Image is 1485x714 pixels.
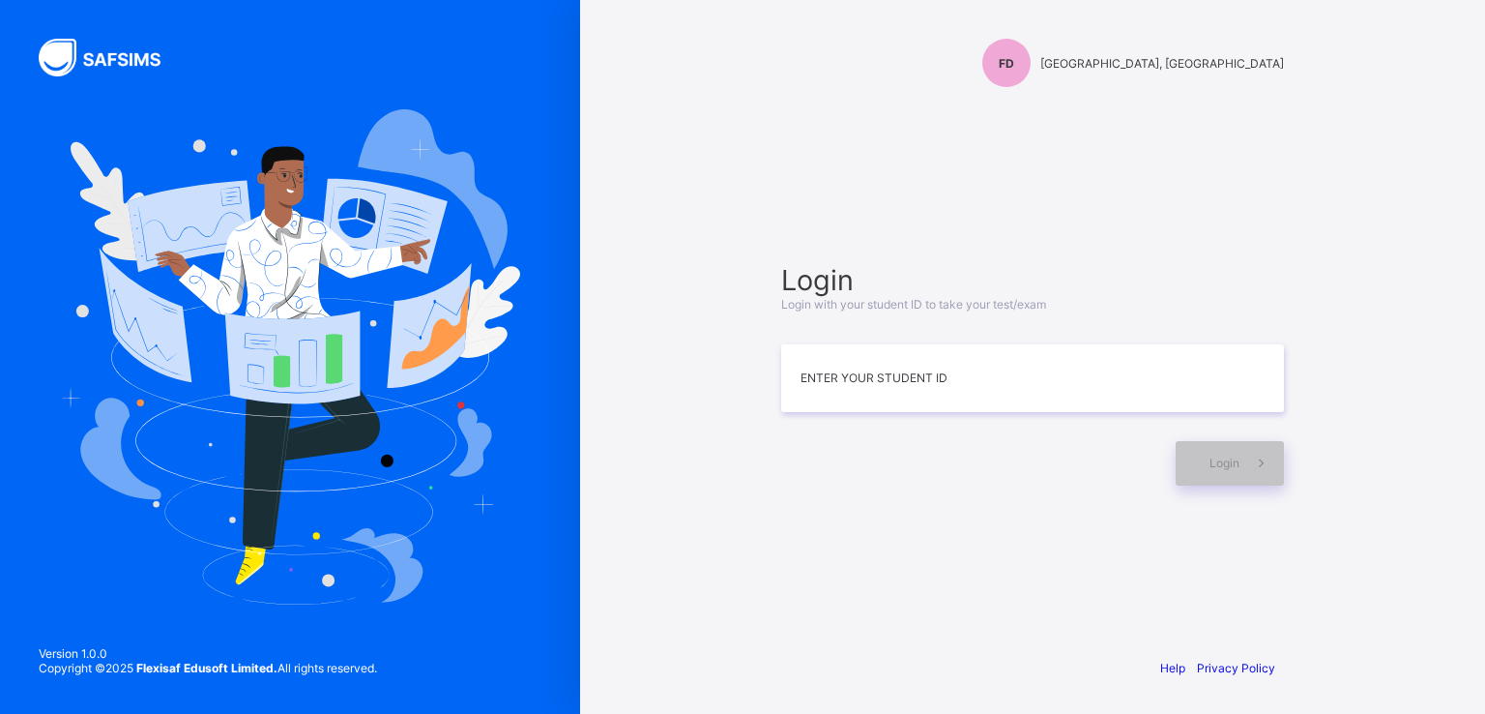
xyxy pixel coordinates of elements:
[1197,661,1275,675] a: Privacy Policy
[136,661,277,675] strong: Flexisaf Edusoft Limited.
[39,661,377,675] span: Copyright © 2025 All rights reserved.
[1160,661,1185,675] a: Help
[781,263,1284,297] span: Login
[1209,456,1239,470] span: Login
[39,39,184,76] img: SAFSIMS Logo
[1040,56,1284,71] span: [GEOGRAPHIC_DATA], [GEOGRAPHIC_DATA]
[781,297,1046,312] span: Login with your student ID to take your test/exam
[999,56,1014,71] span: FD
[39,646,377,661] span: Version 1.0.0
[60,109,520,605] img: Hero Image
